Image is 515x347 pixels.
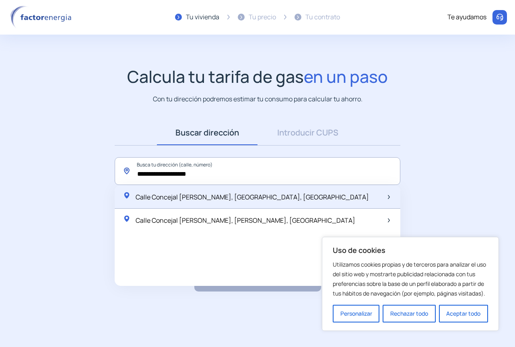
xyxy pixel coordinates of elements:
[333,305,379,322] button: Personalizar
[496,13,504,21] img: llamar
[136,216,355,225] span: Calle Concejal [PERSON_NAME], [PERSON_NAME], [GEOGRAPHIC_DATA]
[447,12,486,23] div: Te ayudamos
[322,237,499,331] div: Uso de cookies
[333,245,488,255] p: Uso de cookies
[8,6,76,29] img: logo factor
[157,120,257,145] a: Buscar dirección
[249,12,276,23] div: Tu precio
[127,67,388,86] h1: Calcula tu tarifa de gas
[136,193,369,201] span: Calle Concejal [PERSON_NAME], [GEOGRAPHIC_DATA], [GEOGRAPHIC_DATA]
[333,260,488,298] p: Utilizamos cookies propias y de terceros para analizar el uso del sitio web y mostrarte publicida...
[186,12,219,23] div: Tu vivienda
[388,218,390,222] img: arrow-next-item.svg
[153,94,363,104] p: Con tu dirección podremos estimar tu consumo para calcular tu ahorro.
[123,191,131,199] img: location-pin-green.svg
[123,215,131,223] img: location-pin-green.svg
[304,65,388,88] span: en un paso
[439,305,488,322] button: Aceptar todo
[388,195,390,199] img: arrow-next-item.svg
[257,120,358,145] a: Introducir CUPS
[305,12,340,23] div: Tu contrato
[383,305,435,322] button: Rechazar todo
